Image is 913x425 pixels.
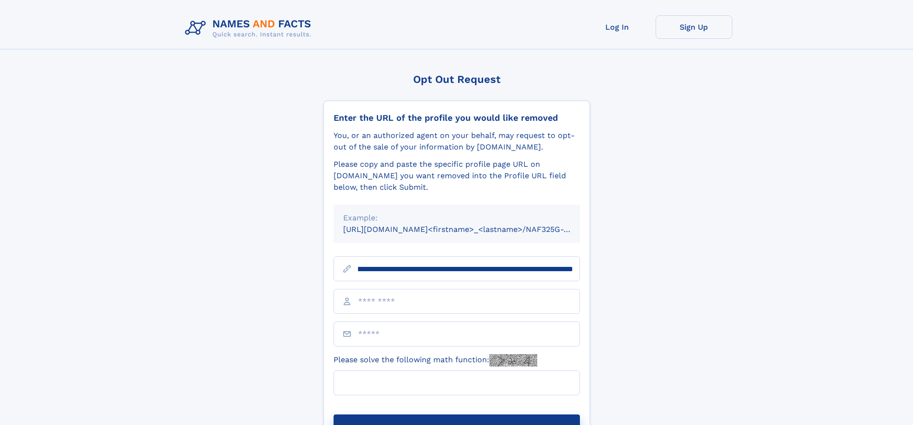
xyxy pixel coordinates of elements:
[324,73,590,85] div: Opt Out Request
[579,15,656,39] a: Log In
[334,130,580,153] div: You, or an authorized agent on your behalf, may request to opt-out of the sale of your informatio...
[656,15,732,39] a: Sign Up
[334,159,580,193] div: Please copy and paste the specific profile page URL on [DOMAIN_NAME] you want removed into the Pr...
[343,212,570,224] div: Example:
[334,113,580,123] div: Enter the URL of the profile you would like removed
[181,15,319,41] img: Logo Names and Facts
[343,225,598,234] small: [URL][DOMAIN_NAME]<firstname>_<lastname>/NAF325G-xxxxxxxx
[334,354,537,367] label: Please solve the following math function:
